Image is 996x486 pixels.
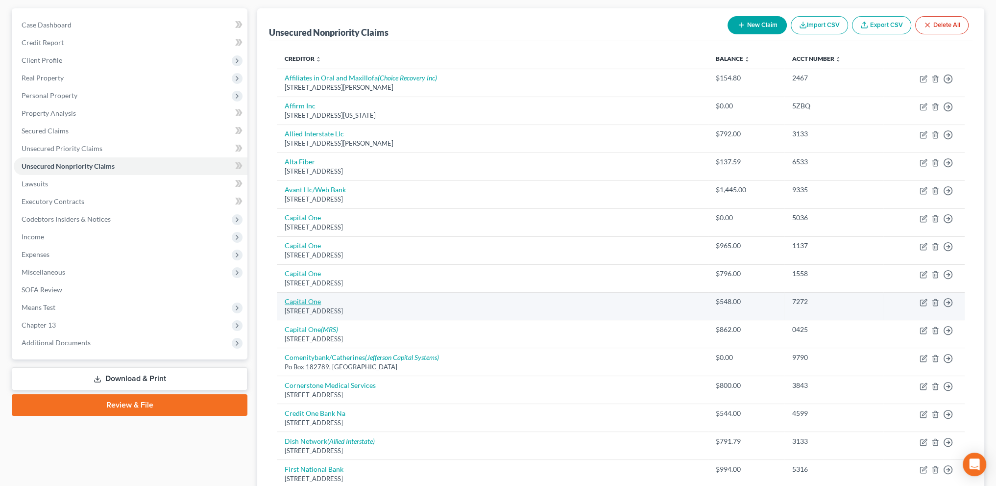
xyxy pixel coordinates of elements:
div: Po Box 182789, [GEOGRAPHIC_DATA] [285,362,700,372]
div: 1137 [792,241,875,251]
a: Affiliates in Oral and Maxillofa(Choice Recovery Inc) [285,74,437,82]
div: [STREET_ADDRESS][PERSON_NAME] [285,139,700,148]
a: Review & File [12,394,247,416]
div: $544.00 [716,409,777,418]
a: Avant Llc/Web Bank [285,185,346,194]
div: 3133 [792,436,875,446]
div: 1558 [792,269,875,279]
button: New Claim [728,16,787,34]
div: $154.80 [716,73,777,83]
div: [STREET_ADDRESS] [285,279,700,288]
span: Expenses [22,250,49,258]
i: unfold_more [744,56,750,62]
div: [STREET_ADDRESS] [285,418,700,428]
span: Additional Documents [22,338,91,347]
div: [STREET_ADDRESS] [285,223,700,232]
a: Creditor unfold_more [285,55,321,62]
div: 9790 [792,353,875,362]
span: Means Test [22,303,55,311]
a: Capital One [285,297,321,306]
i: (Allied Interstate) [327,437,375,445]
span: Unsecured Nonpriority Claims [22,162,115,170]
a: Download & Print [12,367,247,390]
div: [STREET_ADDRESS][US_STATE] [285,111,700,120]
div: 0425 [792,325,875,334]
span: Property Analysis [22,109,76,117]
div: Open Intercom Messenger [963,453,986,476]
a: Balance unfold_more [716,55,750,62]
span: Lawsuits [22,179,48,188]
a: Credit Report [14,34,247,51]
div: $0.00 [716,353,777,362]
div: [STREET_ADDRESS] [285,167,700,176]
a: SOFA Review [14,281,247,299]
div: 3133 [792,129,875,139]
span: Miscellaneous [22,268,65,276]
span: Real Property [22,74,64,82]
a: Unsecured Priority Claims [14,140,247,157]
div: [STREET_ADDRESS] [285,390,700,400]
div: 6533 [792,157,875,167]
div: $994.00 [716,464,777,474]
i: (MRS) [321,325,338,333]
i: (Jefferson Capital Systems) [365,353,439,361]
div: $862.00 [716,325,777,334]
a: Allied Interstate Llc [285,129,344,138]
span: Income [22,232,44,241]
a: Affirm Inc [285,102,316,110]
div: $548.00 [716,297,777,307]
a: Property Analysis [14,104,247,122]
div: [STREET_ADDRESS] [285,446,700,456]
div: 2467 [792,73,875,83]
a: Alta Fiber [285,157,315,166]
i: unfold_more [835,56,841,62]
div: $792.00 [716,129,777,139]
span: Unsecured Priority Claims [22,144,102,153]
div: 7272 [792,297,875,307]
div: [STREET_ADDRESS] [285,195,700,204]
a: Capital One [285,213,321,222]
a: Dish Network(Allied Interstate) [285,437,375,445]
div: $0.00 [716,213,777,223]
a: Unsecured Nonpriority Claims [14,157,247,175]
a: Executory Contracts [14,193,247,210]
a: Acct Number unfold_more [792,55,841,62]
div: $1,445.00 [716,185,777,195]
div: [STREET_ADDRESS] [285,474,700,484]
div: $796.00 [716,269,777,279]
div: $800.00 [716,381,777,390]
div: $137.59 [716,157,777,167]
span: Codebtors Insiders & Notices [22,215,111,223]
a: Export CSV [852,16,911,34]
span: Executory Contracts [22,197,84,205]
button: Delete All [915,16,969,34]
a: Secured Claims [14,122,247,140]
a: Capital One [285,269,321,278]
div: [STREET_ADDRESS] [285,307,700,316]
button: Import CSV [791,16,848,34]
span: SOFA Review [22,285,62,294]
div: 4599 [792,409,875,418]
a: Case Dashboard [14,16,247,34]
div: [STREET_ADDRESS] [285,251,700,260]
div: $0.00 [716,101,777,111]
div: 5316 [792,464,875,474]
a: Comenitybank/Catherines(Jefferson Capital Systems) [285,353,439,361]
i: unfold_more [316,56,321,62]
span: Credit Report [22,38,64,47]
span: Chapter 13 [22,321,56,329]
a: Capital One(MRS) [285,325,338,333]
div: [STREET_ADDRESS] [285,334,700,344]
div: Unsecured Nonpriority Claims [269,26,389,38]
a: Capital One [285,241,321,250]
div: $791.79 [716,436,777,446]
div: 3843 [792,381,875,390]
i: (Choice Recovery Inc) [378,74,437,82]
span: Case Dashboard [22,21,72,29]
span: Secured Claims [22,127,69,135]
div: [STREET_ADDRESS][PERSON_NAME] [285,83,700,92]
div: 5ZBQ [792,101,875,111]
span: Client Profile [22,56,62,64]
a: Lawsuits [14,175,247,193]
div: $965.00 [716,241,777,251]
